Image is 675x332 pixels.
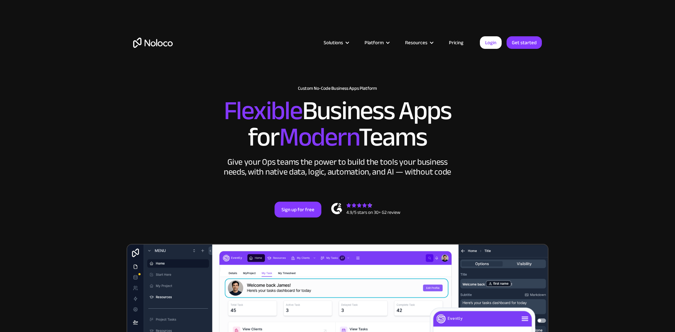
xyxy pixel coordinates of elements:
[224,86,302,135] span: Flexible
[507,36,542,49] a: Get started
[279,113,359,162] span: Modern
[133,38,173,48] a: home
[133,86,542,91] h1: Custom No-Code Business Apps Platform
[441,38,472,47] a: Pricing
[275,202,321,217] a: Sign up for free
[222,157,453,177] div: Give your Ops teams the power to build the tools your business needs, with native data, logic, au...
[480,36,502,49] a: Login
[405,38,427,47] div: Resources
[315,38,356,47] div: Solutions
[356,38,397,47] div: Platform
[324,38,343,47] div: Solutions
[133,98,542,150] h2: Business Apps for Teams
[365,38,384,47] div: Platform
[397,38,441,47] div: Resources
